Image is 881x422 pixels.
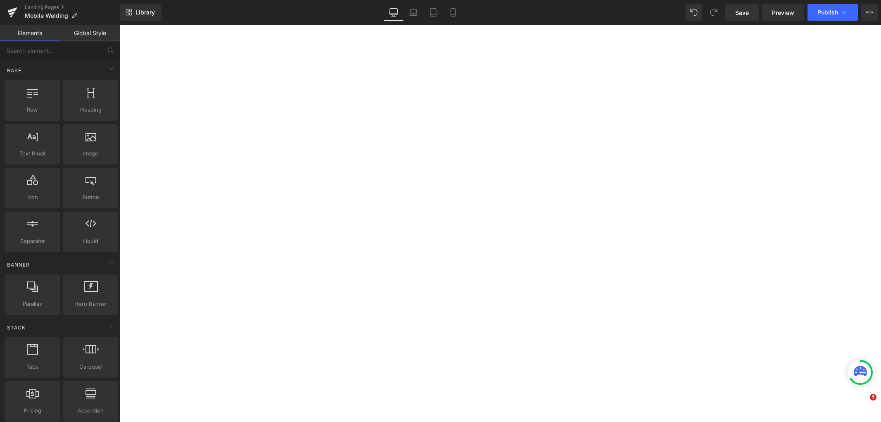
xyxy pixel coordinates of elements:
span: Heading [66,105,116,114]
span: Tabs [7,362,57,371]
span: Mobile Welding [25,12,68,19]
span: Hero Banner [66,300,116,308]
a: Laptop [404,4,423,21]
span: Banner [6,261,31,269]
a: New Library [120,4,161,21]
button: More [861,4,878,21]
span: Image [66,149,116,158]
span: Icon [7,193,57,202]
a: Landing Pages [25,4,120,11]
span: 3 [870,394,876,401]
span: Text Block [7,149,57,158]
span: Separator [7,237,57,246]
button: Undo [686,4,702,21]
span: Accordion [66,406,116,415]
a: Preview [762,4,804,21]
span: Parallax [7,300,57,308]
span: Liquid [66,237,116,246]
a: Global Style [60,25,120,41]
span: Publish [817,9,838,16]
span: Stack [6,324,26,331]
a: Mobile [443,4,463,21]
span: Pricing [7,406,57,415]
iframe: Intercom live chat [853,394,873,414]
button: Publish [807,4,858,21]
span: Save [735,8,749,17]
span: Preview [772,8,794,17]
button: Redo [705,4,722,21]
span: Carousel [66,362,116,371]
span: Row [7,105,57,114]
a: Tablet [423,4,443,21]
span: Button [66,193,116,202]
span: Library [135,9,155,16]
span: Base [6,67,22,74]
a: Desktop [384,4,404,21]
